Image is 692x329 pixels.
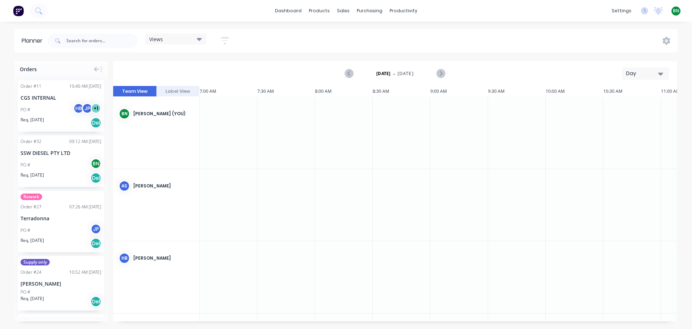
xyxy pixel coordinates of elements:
div: purchasing [353,5,386,16]
div: SSW DIESEL PTY LTD [21,149,101,157]
button: Label View [156,86,200,97]
div: Terradonna [21,215,101,222]
div: Del [90,117,101,128]
div: CGS INTERNAL [21,94,101,101]
img: Factory [13,5,24,16]
span: Req. [DATE] [21,295,44,302]
span: Req. [DATE] [21,237,44,244]
span: Supply only [21,259,50,265]
div: [PERSON_NAME] [133,183,194,189]
div: Del [90,238,101,249]
div: Day [626,70,659,77]
div: 10:30 AM [603,86,661,97]
div: 7:00 AM [200,86,257,97]
div: HB [73,103,84,114]
span: Orders [20,65,37,73]
a: dashboard [271,5,305,16]
span: BN [673,8,679,14]
div: BN [90,158,101,169]
span: Views [149,35,163,43]
button: Next page [436,69,445,78]
div: [PERSON_NAME] (You) [133,111,194,117]
div: Order # 24 [21,269,41,276]
div: PO # [21,289,30,295]
div: Del [90,296,101,307]
input: Search for orders... [66,34,138,48]
div: Del [90,173,101,183]
span: Req. [DATE] [21,117,44,123]
div: 9:00 AM [430,86,488,97]
div: 07:26 AM [DATE] [69,204,101,210]
div: 8:30 AM [373,86,430,97]
button: Day [622,67,669,80]
button: Previous page [345,69,354,78]
span: Req. [DATE] [21,172,44,178]
div: + 1 [90,103,101,114]
div: Order # 27 [21,204,41,210]
div: sales [333,5,353,16]
span: - [393,69,395,78]
div: Order # 32 [21,138,41,145]
div: products [305,5,333,16]
div: [PERSON_NAME] [133,255,194,261]
div: PO # [21,227,30,234]
div: productivity [386,5,421,16]
div: 8:00 AM [315,86,373,97]
div: 10:00 AM [546,86,603,97]
div: JP [82,103,93,114]
div: PO # [21,107,30,113]
button: Team View [113,86,156,97]
div: [PERSON_NAME] [21,280,101,287]
div: 10:40 AM [DATE] [69,83,101,90]
div: Order # 11 [21,83,41,90]
div: PO # [21,162,30,168]
div: AS [119,181,130,191]
div: 7:30 AM [257,86,315,97]
span: Rework [21,194,42,200]
div: settings [608,5,635,16]
div: HB [119,253,130,264]
span: [DATE] [398,70,414,77]
strong: [DATE] [376,70,391,77]
div: 09:12 AM [DATE] [69,138,101,145]
div: 10:52 AM [DATE] [69,269,101,276]
div: 9:30 AM [488,86,546,97]
div: JP [90,224,101,234]
div: Planner [22,36,46,45]
div: BN [119,108,130,119]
